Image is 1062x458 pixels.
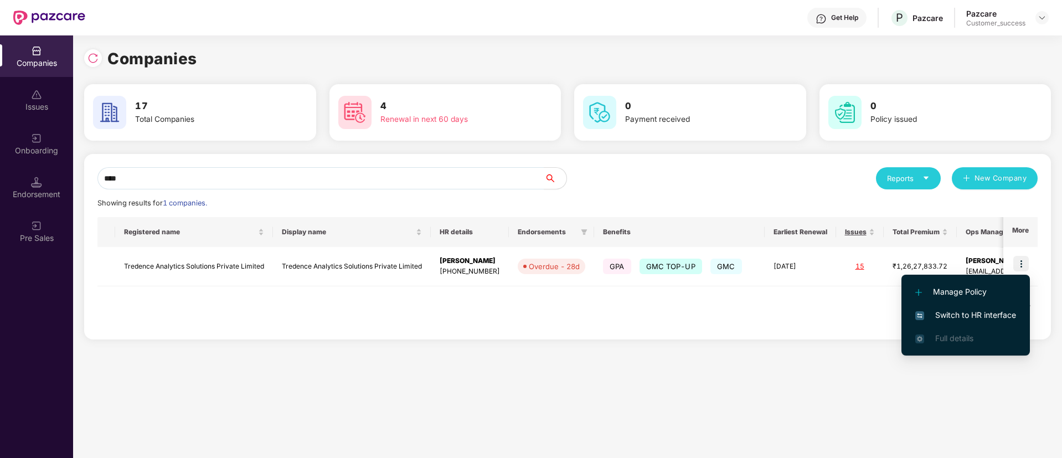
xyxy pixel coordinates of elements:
span: 1 companies. [163,199,207,207]
th: Benefits [594,217,765,247]
th: Display name [273,217,431,247]
td: [DATE] [765,247,836,286]
img: New Pazcare Logo [13,11,85,25]
span: filter [581,229,587,235]
img: svg+xml;base64,PHN2ZyB4bWxucz0iaHR0cDovL3d3dy53My5vcmcvMjAwMC9zdmciIHdpZHRoPSIxNiIgaGVpZ2h0PSIxNi... [915,311,924,320]
div: Customer_success [966,19,1025,28]
h3: 4 [380,99,520,114]
img: svg+xml;base64,PHN2ZyB3aWR0aD0iMjAiIGhlaWdodD0iMjAiIHZpZXdCb3g9IjAgMCAyMCAyMCIgZmlsbD0ibm9uZSIgeG... [31,220,42,231]
button: search [544,167,567,189]
img: svg+xml;base64,PHN2ZyBpZD0iSXNzdWVzX2Rpc2FibGVkIiB4bWxucz0iaHR0cDovL3d3dy53My5vcmcvMjAwMC9zdmciIH... [31,89,42,100]
span: Switch to HR interface [915,309,1016,321]
div: Renewal in next 60 days [380,114,520,126]
img: svg+xml;base64,PHN2ZyBpZD0iUmVsb2FkLTMyeDMyIiB4bWxucz0iaHR0cDovL3d3dy53My5vcmcvMjAwMC9zdmciIHdpZH... [87,53,99,64]
div: Overdue - 28d [529,261,580,272]
span: GMC [710,259,742,274]
span: New Company [975,173,1027,184]
div: Policy issued [870,114,1010,126]
span: Showing results for [97,199,207,207]
th: Issues [836,217,884,247]
span: Manage Policy [915,286,1016,298]
span: caret-down [922,174,930,182]
span: Endorsements [518,228,576,236]
span: Total Premium [893,228,940,236]
h3: 0 [625,99,765,114]
img: icon [1013,256,1029,271]
div: Total Companies [135,114,275,126]
img: svg+xml;base64,PHN2ZyB4bWxucz0iaHR0cDovL3d3dy53My5vcmcvMjAwMC9zdmciIHdpZHRoPSI2MCIgaGVpZ2h0PSI2MC... [828,96,862,129]
img: svg+xml;base64,PHN2ZyBpZD0iQ29tcGFuaWVzIiB4bWxucz0iaHR0cDovL3d3dy53My5vcmcvMjAwMC9zdmciIHdpZHRoPS... [31,45,42,56]
th: HR details [431,217,509,247]
span: plus [963,174,970,183]
img: svg+xml;base64,PHN2ZyB4bWxucz0iaHR0cDovL3d3dy53My5vcmcvMjAwMC9zdmciIHdpZHRoPSI2MCIgaGVpZ2h0PSI2MC... [93,96,126,129]
span: GPA [603,259,631,274]
img: svg+xml;base64,PHN2ZyB4bWxucz0iaHR0cDovL3d3dy53My5vcmcvMjAwMC9zdmciIHdpZHRoPSIxNi4zNjMiIGhlaWdodD... [915,335,924,343]
h3: 0 [870,99,1010,114]
img: svg+xml;base64,PHN2ZyB4bWxucz0iaHR0cDovL3d3dy53My5vcmcvMjAwMC9zdmciIHdpZHRoPSI2MCIgaGVpZ2h0PSI2MC... [583,96,616,129]
span: Full details [935,333,973,343]
img: svg+xml;base64,PHN2ZyB4bWxucz0iaHR0cDovL3d3dy53My5vcmcvMjAwMC9zdmciIHdpZHRoPSI2MCIgaGVpZ2h0PSI2MC... [338,96,372,129]
div: ₹1,26,27,833.72 [893,261,948,272]
div: Pazcare [966,8,1025,19]
div: [PERSON_NAME] [440,256,500,266]
th: More [1003,217,1038,247]
div: Reports [887,173,930,184]
div: Get Help [831,13,858,22]
div: Pazcare [913,13,943,23]
span: GMC TOP-UP [640,259,702,274]
span: P [896,11,903,24]
span: filter [579,225,590,239]
td: Tredence Analytics Solutions Private Limited [273,247,431,286]
img: svg+xml;base64,PHN2ZyB4bWxucz0iaHR0cDovL3d3dy53My5vcmcvMjAwMC9zdmciIHdpZHRoPSIxMi4yMDEiIGhlaWdodD... [915,289,922,296]
th: Registered name [115,217,273,247]
button: plusNew Company [952,167,1038,189]
h1: Companies [107,47,197,71]
img: svg+xml;base64,PHN2ZyB3aWR0aD0iMTQuNSIgaGVpZ2h0PSIxNC41IiB2aWV3Qm94PSIwIDAgMTYgMTYiIGZpbGw9Im5vbm... [31,177,42,188]
div: 15 [845,261,875,272]
div: Payment received [625,114,765,126]
span: Issues [845,228,867,236]
td: Tredence Analytics Solutions Private Limited [115,247,273,286]
img: svg+xml;base64,PHN2ZyB3aWR0aD0iMjAiIGhlaWdodD0iMjAiIHZpZXdCb3g9IjAgMCAyMCAyMCIgZmlsbD0ibm9uZSIgeG... [31,133,42,144]
div: [PHONE_NUMBER] [440,266,500,277]
th: Total Premium [884,217,957,247]
span: Display name [282,228,414,236]
span: search [544,174,566,183]
img: svg+xml;base64,PHN2ZyBpZD0iSGVscC0zMngzMiIgeG1sbnM9Imh0dHA6Ly93d3cudzMub3JnLzIwMDAvc3ZnIiB3aWR0aD... [816,13,827,24]
span: Registered name [124,228,256,236]
img: svg+xml;base64,PHN2ZyBpZD0iRHJvcGRvd24tMzJ4MzIiIHhtbG5zPSJodHRwOi8vd3d3LnczLm9yZy8yMDAwL3N2ZyIgd2... [1038,13,1046,22]
h3: 17 [135,99,275,114]
th: Earliest Renewal [765,217,836,247]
